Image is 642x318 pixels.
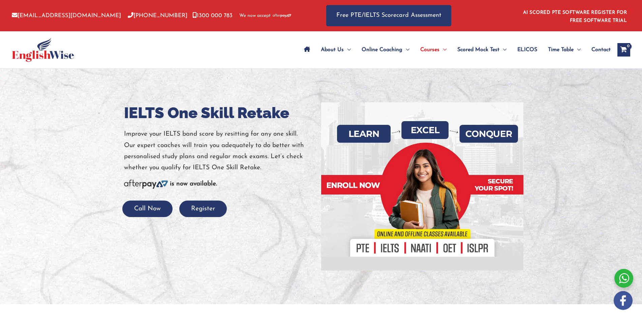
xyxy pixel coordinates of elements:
[122,201,173,217] button: Call Now
[499,38,507,62] span: Menu Toggle
[356,38,415,62] a: Online CoachingMenu Toggle
[170,181,217,187] b: is now available.
[617,43,630,57] a: View Shopping Cart, empty
[179,206,227,212] a: Register
[12,13,121,19] a: [EMAIL_ADDRESS][DOMAIN_NAME]
[344,38,351,62] span: Menu Toggle
[574,38,581,62] span: Menu Toggle
[273,14,291,17] img: Afterpay-Logo
[192,13,233,19] a: 1300 000 783
[512,38,543,62] a: ELICOS
[124,180,168,189] img: Afterpay-Logo
[543,38,586,62] a: Time TableMenu Toggle
[415,38,452,62] a: CoursesMenu Toggle
[614,291,633,310] img: white-facebook.png
[12,38,74,62] img: cropped-ew-logo
[548,38,574,62] span: Time Table
[439,38,447,62] span: Menu Toggle
[517,38,537,62] span: ELICOS
[523,10,627,23] a: AI SCORED PTE SOFTWARE REGISTER FOR FREE SOFTWARE TRIAL
[299,38,611,62] nav: Site Navigation: Main Menu
[239,12,271,19] span: We now accept
[420,38,439,62] span: Courses
[402,38,409,62] span: Menu Toggle
[362,38,402,62] span: Online Coaching
[124,102,316,123] h1: IELTS One Skill Retake
[457,38,499,62] span: Scored Mock Test
[452,38,512,62] a: Scored Mock TestMenu Toggle
[124,129,316,173] p: Improve your IELTS band score by resitting for any one skill. Our expert coaches will train you a...
[586,38,611,62] a: Contact
[591,38,611,62] span: Contact
[179,201,227,217] button: Register
[326,5,451,26] a: Free PTE/IELTS Scorecard Assessment
[315,38,356,62] a: About UsMenu Toggle
[321,38,344,62] span: About Us
[128,13,187,19] a: [PHONE_NUMBER]
[122,206,173,212] a: Call Now
[519,5,630,27] aside: Header Widget 1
